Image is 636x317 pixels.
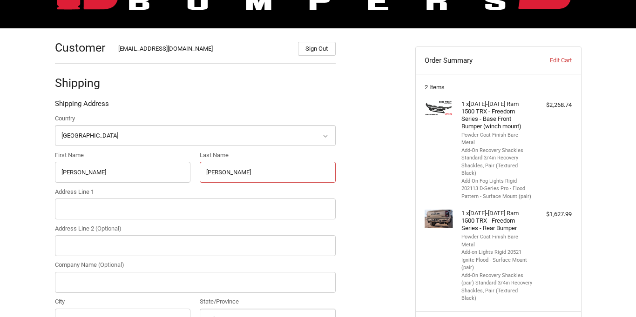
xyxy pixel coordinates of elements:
label: First Name [55,151,191,160]
label: Company Name [55,260,336,270]
h3: Order Summary [425,56,526,65]
h3: 2 Items [425,84,572,91]
small: (Optional) [98,261,124,268]
label: City [55,297,191,306]
li: Powder Coat Finish Bare Metal [461,132,533,147]
button: Sign Out [298,42,336,56]
div: $1,627.99 [535,210,572,219]
label: Address Line 1 [55,187,336,197]
li: Add-on Lights Rigid 20521 Ignite Flood - Surface Mount (pair) [461,249,533,272]
h2: Customer [55,40,109,55]
legend: Shipping Address [55,99,109,113]
div: [EMAIL_ADDRESS][DOMAIN_NAME] [118,44,289,56]
li: Add-On Fog Lights Rigid 202113 D-Series Pro - Flood Pattern - Surface Mount (pair) [461,178,533,201]
h4: 1 x [DATE]-[DATE] Ram 1500 TRX - Freedom Series - Base Front Bumper (winch mount) [461,100,533,131]
li: Add-On Recovery Shackles Standard 3/4in Recovery Shackles, Pair (Textured Black) [461,147,533,178]
a: Edit Cart [526,56,572,65]
div: $2,268.74 [535,100,572,110]
h2: Shipping [55,76,109,90]
label: Country [55,114,336,123]
label: Address Line 2 [55,224,336,233]
iframe: Chat Widget [589,272,636,317]
h4: 1 x [DATE]-[DATE] Ram 1500 TRX - Freedom Series - Rear Bumper [461,210,533,232]
label: State/Province [200,297,336,306]
li: Add-On Recovery Shackles (pair) Standard 3/4in Recovery Shackles, Pair (Textured Black) [461,272,533,303]
small: (Optional) [95,225,122,232]
label: Last Name [200,151,336,160]
li: Powder Coat Finish Bare Metal [461,233,533,249]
